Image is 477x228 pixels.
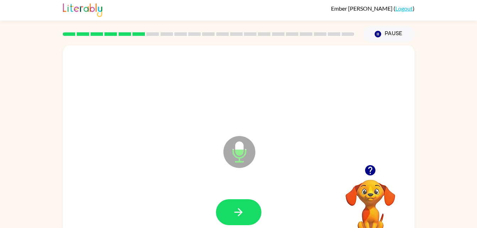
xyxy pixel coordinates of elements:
button: Pause [363,26,414,42]
div: ( ) [331,5,414,12]
a: Logout [395,5,413,12]
img: Literably [63,1,102,17]
span: Ember [PERSON_NAME] [331,5,394,12]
